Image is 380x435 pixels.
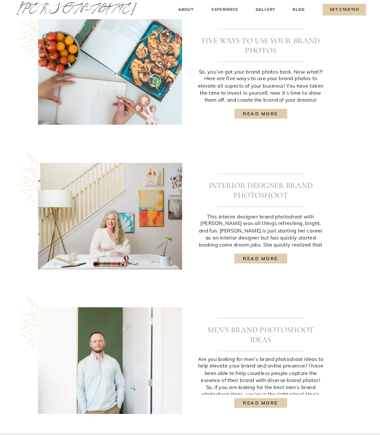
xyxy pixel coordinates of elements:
a: Interior Designer Brand Photoshoot [209,180,312,200]
a: Men’s Brand Photoshoot Ideas [38,307,182,413]
a: read more [239,110,282,117]
a: read more [239,255,282,262]
a: Five Ways To Use Your Brand Photos [202,36,320,55]
p: This interior designer brand photoshoot with [PERSON_NAME] was all things refreshing, bright, and... [198,213,324,270]
a: Get Started [323,4,366,15]
a: Interior Designer Brand Photoshoot [235,254,288,263]
p: So, you’ve got your brand photos back. Now what?! Here are five ways to use your brand photos to ... [198,68,324,111]
a: Five Ways To Use Your Brand Photos [38,18,182,125]
a: Experience [211,7,239,13]
p: Are you looking for men’s brand photoshoot ideas to help elevate your brand and online presence? ... [198,355,324,405]
a: Interior Designer Brand Photoshoot [38,163,182,269]
a: About [177,7,196,13]
a: Men’s Brand Photoshoot Ideas [235,398,288,408]
a: Five Ways To Use Your Brand Photos [235,109,288,119]
a: Men’s Brand Photoshoot Ideas [207,325,314,345]
a: Gallery [255,7,276,13]
a: Blog [292,7,306,13]
a: read more [239,400,282,406]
